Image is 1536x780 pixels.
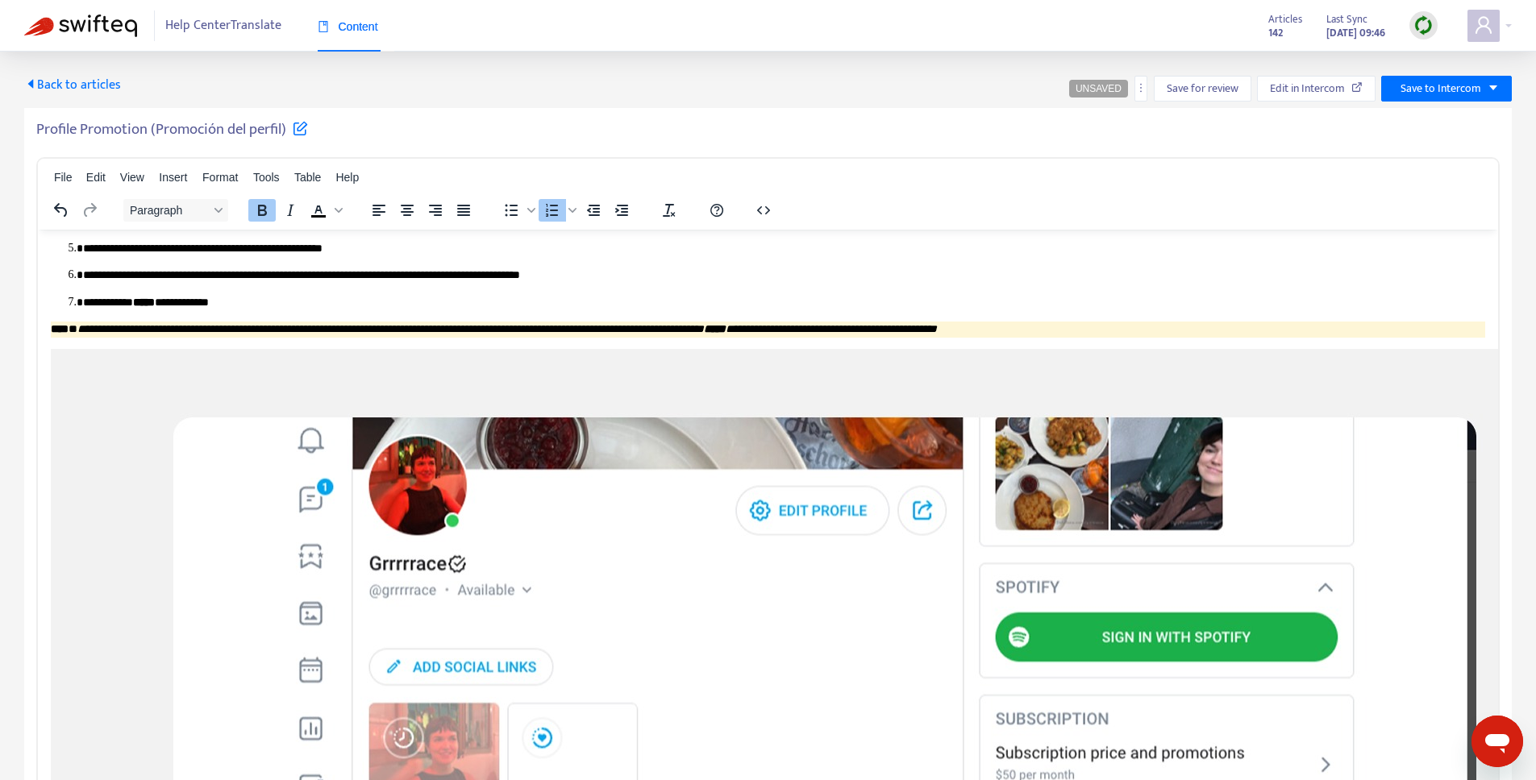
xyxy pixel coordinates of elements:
span: Tools [253,171,280,184]
iframe: Button to launch messaging window [1471,716,1523,767]
div: Text color Black [305,199,345,222]
span: Save for review [1167,80,1238,97]
span: Save to Intercom [1401,80,1481,97]
span: caret-left [24,77,37,90]
strong: [DATE] 09:46 [1326,24,1385,42]
span: File [54,171,73,184]
strong: 142 [1268,24,1283,42]
button: Align center [393,199,421,222]
span: Content [318,20,378,33]
button: Help [703,199,731,222]
div: Numbered list [539,199,579,222]
span: Insert [159,171,187,184]
button: Align right [422,199,449,222]
button: Clear formatting [656,199,683,222]
button: Block Paragraph [123,199,228,222]
span: Last Sync [1326,10,1367,28]
img: sync.dc5367851b00ba804db3.png [1413,15,1434,35]
span: View [120,171,144,184]
button: Edit in Intercom [1257,76,1376,102]
span: Format [202,171,238,184]
span: Paragraph [130,204,209,217]
button: Bold [248,199,276,222]
span: Help Center Translate [165,10,281,41]
button: Save for review [1154,76,1251,102]
button: Increase indent [608,199,635,222]
span: Back to articles [24,74,121,96]
span: more [1135,82,1147,93]
span: user [1474,15,1493,35]
span: caret-down [1488,82,1499,93]
iframe: Rich Text Area [38,230,1498,780]
span: book [318,21,329,32]
span: Edit in Intercom [1270,80,1345,97]
span: Edit [86,171,106,184]
button: more [1134,76,1147,102]
button: Align left [365,199,393,222]
span: Help [335,171,359,184]
button: Justify [450,199,477,222]
button: Decrease indent [580,199,607,222]
span: Articles [1268,10,1302,28]
h5: Profile Promotion (Promoción del perfil) [36,120,308,139]
div: Bullet list [497,199,538,222]
button: Undo [48,199,75,222]
span: UNSAVED [1076,83,1122,94]
span: Table [294,171,321,184]
button: Save to Intercomcaret-down [1381,76,1512,102]
button: Italic [277,199,304,222]
button: Redo [76,199,103,222]
img: Swifteq [24,15,137,37]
